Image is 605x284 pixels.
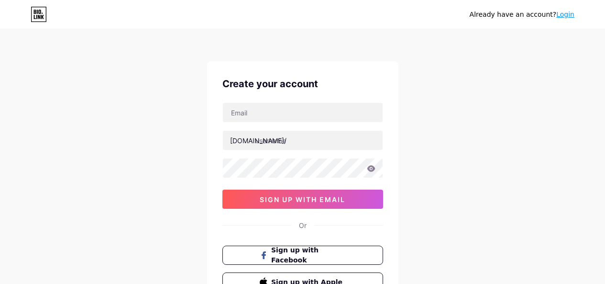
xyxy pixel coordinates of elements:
button: Sign up with Facebook [222,246,383,265]
span: Sign up with Facebook [271,245,345,265]
a: Login [556,11,574,18]
div: Already have an account? [470,10,574,20]
button: sign up with email [222,190,383,209]
input: Email [223,103,383,122]
span: sign up with email [260,195,345,204]
div: Create your account [222,77,383,91]
div: Or [299,220,307,230]
input: username [223,131,383,150]
div: [DOMAIN_NAME]/ [230,136,286,146]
